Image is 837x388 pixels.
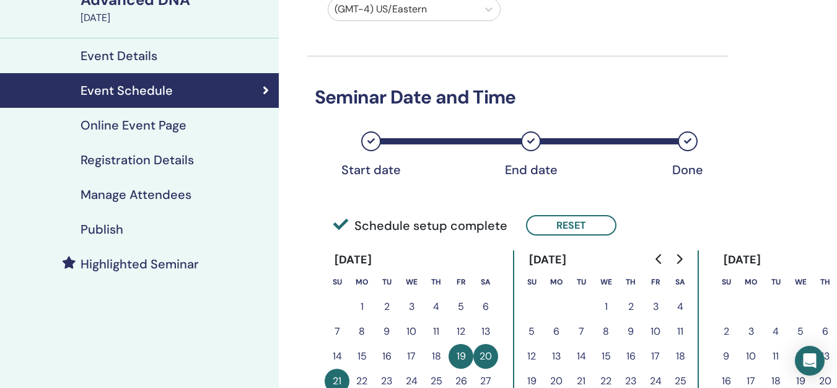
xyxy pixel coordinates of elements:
[643,344,668,369] button: 17
[544,319,569,344] button: 6
[618,270,643,294] th: Thursday
[81,83,173,98] h4: Event Schedule
[473,319,498,344] button: 13
[473,270,498,294] th: Saturday
[81,118,186,133] h4: Online Event Page
[668,270,693,294] th: Saturday
[473,344,498,369] button: 20
[714,250,771,270] div: [DATE]
[424,344,449,369] button: 18
[349,344,374,369] button: 15
[307,86,728,108] h3: Seminar Date and Time
[449,344,473,369] button: 19
[340,162,402,177] div: Start date
[519,250,577,270] div: [DATE]
[714,319,738,344] button: 2
[788,344,813,369] button: 12
[618,294,643,319] button: 2
[424,319,449,344] button: 11
[399,319,424,344] button: 10
[449,319,473,344] button: 12
[374,344,399,369] button: 16
[594,294,618,319] button: 1
[795,346,825,376] div: Open Intercom Messenger
[325,250,382,270] div: [DATE]
[526,215,616,236] button: Reset
[668,344,693,369] button: 18
[594,319,618,344] button: 8
[763,270,788,294] th: Tuesday
[81,152,194,167] h4: Registration Details
[349,270,374,294] th: Monday
[519,319,544,344] button: 5
[657,162,719,177] div: Done
[669,247,689,271] button: Go to next month
[763,319,788,344] button: 4
[325,344,349,369] button: 14
[449,270,473,294] th: Friday
[569,344,594,369] button: 14
[618,344,643,369] button: 16
[643,319,668,344] button: 10
[544,270,569,294] th: Monday
[649,247,669,271] button: Go to previous month
[643,270,668,294] th: Friday
[333,216,507,235] span: Schedule setup complete
[81,257,199,271] h4: Highlighted Seminar
[569,319,594,344] button: 7
[81,11,271,25] div: [DATE]
[374,319,399,344] button: 9
[738,344,763,369] button: 10
[325,270,349,294] th: Sunday
[788,319,813,344] button: 5
[594,344,618,369] button: 15
[618,319,643,344] button: 9
[473,294,498,319] button: 6
[738,270,763,294] th: Monday
[519,344,544,369] button: 12
[763,344,788,369] button: 11
[519,270,544,294] th: Sunday
[81,187,191,202] h4: Manage Attendees
[714,344,738,369] button: 9
[325,319,349,344] button: 7
[449,294,473,319] button: 5
[714,270,738,294] th: Sunday
[374,294,399,319] button: 2
[424,294,449,319] button: 4
[349,319,374,344] button: 8
[643,294,668,319] button: 3
[788,270,813,294] th: Wednesday
[81,48,157,63] h4: Event Details
[668,294,693,319] button: 4
[349,294,374,319] button: 1
[399,270,424,294] th: Wednesday
[399,344,424,369] button: 17
[738,319,763,344] button: 3
[81,222,123,237] h4: Publish
[594,270,618,294] th: Wednesday
[374,270,399,294] th: Tuesday
[544,344,569,369] button: 13
[424,270,449,294] th: Thursday
[500,162,562,177] div: End date
[569,270,594,294] th: Tuesday
[399,294,424,319] button: 3
[668,319,693,344] button: 11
